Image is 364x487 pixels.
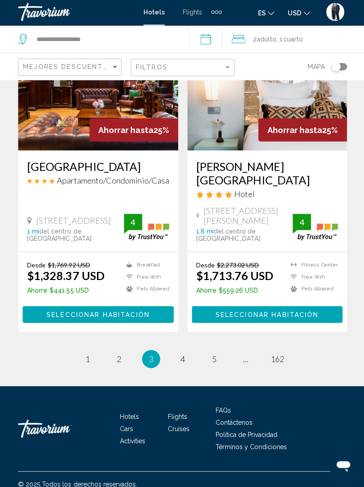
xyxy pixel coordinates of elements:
[121,274,169,281] li: Free WiFi
[257,11,265,18] span: es
[212,354,216,364] span: 5
[85,354,90,364] span: 1
[287,11,300,18] span: USD
[328,451,357,480] iframe: Botón para iniciar la ventana de mensajería
[18,415,108,442] a: Travorium
[196,287,273,294] p: $559.26 USD
[23,309,173,319] a: Seleccionar habitación
[27,229,91,243] span: del centro de [GEOGRAPHIC_DATA]
[180,354,184,364] span: 4
[285,274,337,281] li: Free WiFi
[196,229,213,236] span: 1.8 mi
[211,6,221,21] button: Extra navigation items
[121,285,169,293] li: Pets Allowed
[57,176,169,186] span: Apartamento/Condominio/Casa
[143,10,164,17] a: Hotels
[167,413,187,420] a: Flights
[120,437,145,445] a: Activities
[117,354,121,364] span: 2
[120,425,133,432] a: Cars
[258,119,346,142] div: 25%
[196,262,214,269] span: Desde
[196,269,273,283] ins: $1,713.76 USD
[217,262,258,269] del: $2,273.02 USD
[27,161,169,174] a: [GEOGRAPHIC_DATA]
[27,176,169,186] div: 4 star Apartment
[36,216,111,226] span: [STREET_ADDRESS]
[27,287,47,294] span: Ahorre
[120,413,138,420] a: Hotels
[27,229,39,236] span: 1 mi
[27,269,104,283] ins: $1,328.37 USD
[243,354,248,364] span: ...
[191,307,342,323] button: Seleccionar habitación
[292,218,310,229] div: 4
[323,4,346,23] button: User Menu
[257,8,273,21] button: Change language
[292,215,337,241] img: trustyou-badge.svg
[18,350,346,368] ul: Pagination
[215,431,276,438] a: Política de Privacidad
[182,10,202,17] a: Flights
[287,8,309,21] button: Change currency
[267,126,321,136] span: Ahorrar hasta
[196,229,260,243] span: del centro de [GEOGRAPHIC_DATA]
[307,62,324,74] span: Mapa
[215,443,286,450] a: Términos y Condiciones
[203,207,292,226] span: [STREET_ADDRESS][PERSON_NAME]
[23,64,114,72] span: Mejores descuentos
[285,262,337,269] li: Fitness Center
[270,354,284,364] span: 162
[234,190,254,200] span: Hotel
[324,64,346,72] button: Toggle map
[215,419,252,426] a: Contáctenos
[148,354,153,364] span: 3
[124,218,142,229] div: 4
[46,312,149,319] span: Seleccionar habitación
[191,309,342,319] a: Seleccionar habitación
[196,287,216,294] span: Ahorre
[196,161,337,188] a: [PERSON_NAME][GEOGRAPHIC_DATA]
[276,34,302,47] span: , 1
[27,262,46,269] span: Desde
[256,37,276,44] span: Adulto
[48,262,90,269] del: $1,769.92 USD
[89,119,178,142] div: 25%
[282,37,302,44] span: Cuarto
[23,307,173,323] button: Seleccionar habitación
[325,5,343,23] img: 9k=
[23,65,119,73] mat-select: Sort by
[98,126,153,136] span: Ahorrar hasta
[285,285,337,293] li: Pets Allowed
[167,425,189,432] a: Cruises
[124,215,169,241] img: trustyou-badge.svg
[215,407,230,414] a: FAQs
[130,60,234,78] button: Filter
[18,5,134,23] a: Travorium
[189,27,222,54] button: Check-in date: Nov 22, 2025 Check-out date: Nov 30, 2025
[121,262,169,269] li: Breakfast
[196,190,337,200] div: 4 star Hotel
[215,312,318,319] span: Seleccionar habitación
[135,65,167,72] span: Filtros
[253,34,276,47] span: 2
[27,287,104,294] p: $441.55 USD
